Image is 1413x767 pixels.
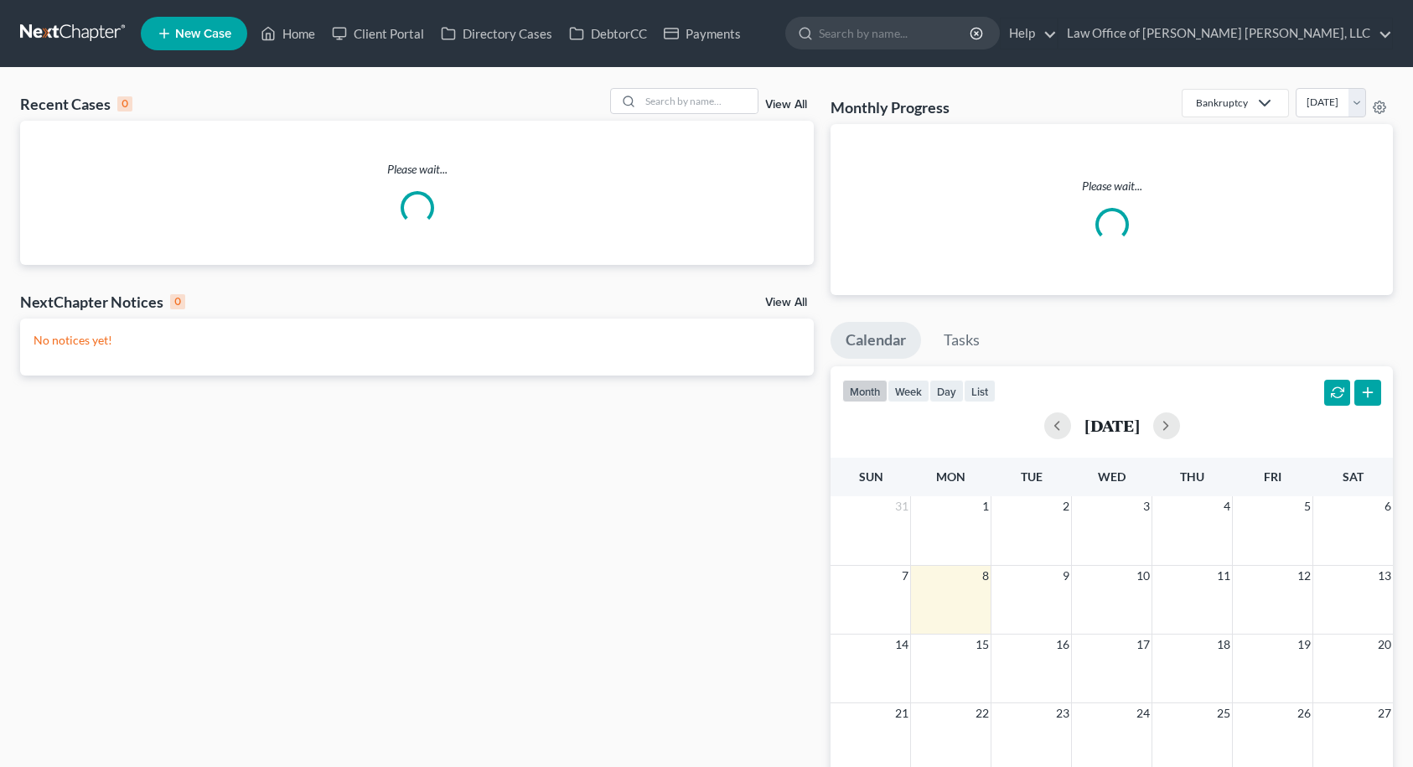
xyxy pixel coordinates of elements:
span: 7 [900,566,910,586]
div: NextChapter Notices [20,292,185,312]
div: 0 [117,96,132,111]
button: day [929,380,964,402]
div: Bankruptcy [1196,96,1248,110]
span: 6 [1383,496,1393,516]
span: 2 [1061,496,1071,516]
h3: Monthly Progress [831,97,950,117]
span: 8 [981,566,991,586]
span: 22 [974,703,991,723]
a: Payments [655,18,749,49]
span: 12 [1296,566,1312,586]
span: 9 [1061,566,1071,586]
p: Please wait... [20,161,814,178]
p: Please wait... [844,178,1379,194]
span: 20 [1376,635,1393,655]
span: 17 [1135,635,1152,655]
span: Thu [1180,469,1204,484]
input: Search by name... [640,89,758,113]
span: 21 [893,703,910,723]
a: Home [252,18,323,49]
span: Mon [936,469,965,484]
span: 15 [974,635,991,655]
a: View All [765,99,807,111]
a: Help [1001,18,1057,49]
span: 31 [893,496,910,516]
span: 26 [1296,703,1312,723]
h2: [DATE] [1084,417,1140,434]
a: Law Office of [PERSON_NAME] [PERSON_NAME], LLC [1058,18,1392,49]
button: list [964,380,996,402]
span: 1 [981,496,991,516]
span: 27 [1376,703,1393,723]
span: 5 [1302,496,1312,516]
span: 11 [1215,566,1232,586]
span: 10 [1135,566,1152,586]
span: Fri [1264,469,1281,484]
a: Client Portal [323,18,432,49]
span: 24 [1135,703,1152,723]
span: 19 [1296,635,1312,655]
span: 16 [1054,635,1071,655]
span: 25 [1215,703,1232,723]
span: 13 [1376,566,1393,586]
input: Search by name... [819,18,972,49]
div: Recent Cases [20,94,132,114]
div: 0 [170,294,185,309]
button: month [842,380,888,402]
p: No notices yet! [34,332,800,349]
span: Sat [1343,469,1364,484]
a: Tasks [929,322,995,359]
a: Directory Cases [432,18,561,49]
span: Wed [1098,469,1126,484]
span: 23 [1054,703,1071,723]
button: week [888,380,929,402]
span: 14 [893,635,910,655]
span: Sun [859,469,883,484]
span: 18 [1215,635,1232,655]
a: View All [765,297,807,308]
a: Calendar [831,322,921,359]
span: Tue [1021,469,1043,484]
span: 3 [1141,496,1152,516]
span: 4 [1222,496,1232,516]
a: DebtorCC [561,18,655,49]
span: New Case [175,28,231,40]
